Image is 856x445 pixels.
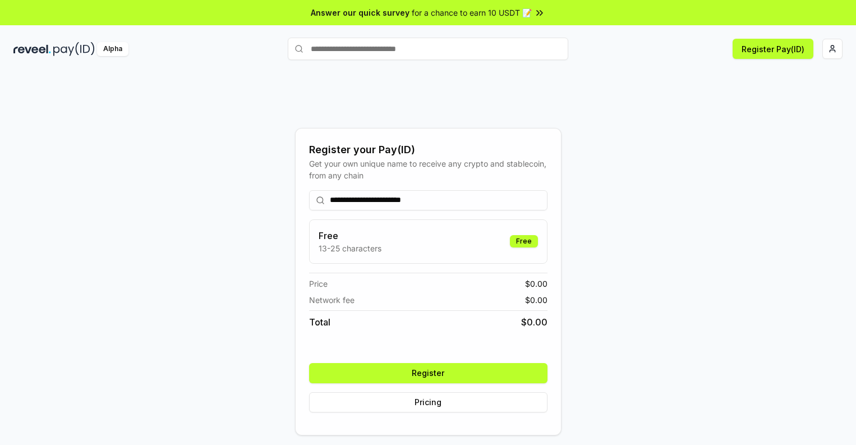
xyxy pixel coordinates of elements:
[521,315,547,329] span: $ 0.00
[510,235,538,247] div: Free
[319,229,381,242] h3: Free
[309,278,328,290] span: Price
[412,7,532,19] span: for a chance to earn 10 USDT 📝
[309,392,547,412] button: Pricing
[309,158,547,181] div: Get your own unique name to receive any crypto and stablecoin, from any chain
[53,42,95,56] img: pay_id
[311,7,409,19] span: Answer our quick survey
[13,42,51,56] img: reveel_dark
[309,315,330,329] span: Total
[525,278,547,290] span: $ 0.00
[309,142,547,158] div: Register your Pay(ID)
[97,42,128,56] div: Alpha
[309,363,547,383] button: Register
[319,242,381,254] p: 13-25 characters
[733,39,813,59] button: Register Pay(ID)
[309,294,355,306] span: Network fee
[525,294,547,306] span: $ 0.00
